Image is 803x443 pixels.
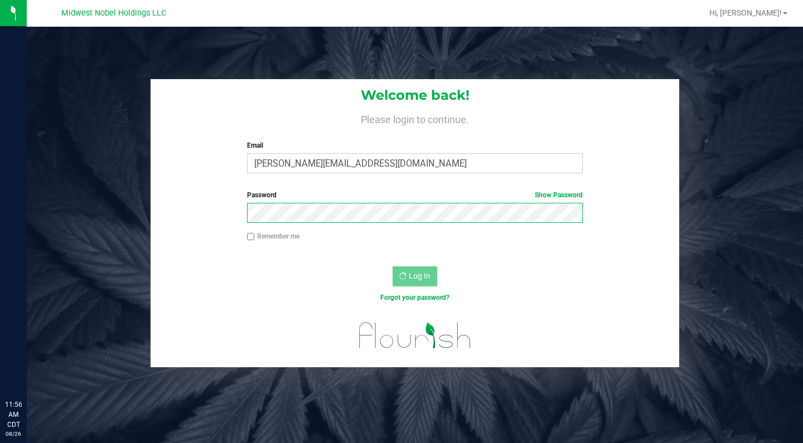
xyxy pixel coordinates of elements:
h4: Please login to continue. [151,111,679,125]
a: Show Password [535,191,583,199]
span: Password [247,191,277,199]
label: Email [247,140,583,150]
input: Remember me [247,233,255,241]
h1: Welcome back! [151,88,679,103]
a: Forgot your password? [380,294,449,301]
span: Hi, [PERSON_NAME]! [709,8,782,17]
p: 11:56 AM CDT [5,400,22,430]
span: Midwest Nobel Holdings LLC [61,8,166,18]
button: Log In [393,266,437,286]
span: Log In [409,271,430,280]
label: Remember me [247,231,299,241]
p: 08/26 [5,430,22,438]
img: flourish_logo.svg [349,314,481,357]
